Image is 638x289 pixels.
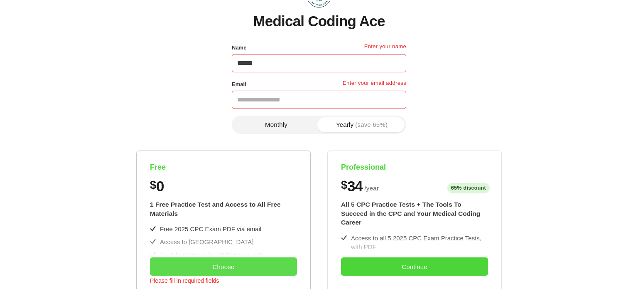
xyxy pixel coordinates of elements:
[341,179,347,192] span: $
[341,163,488,172] h4: Professional
[150,163,297,172] h4: Free
[232,79,246,90] label: Email
[341,200,488,227] div: All 5 CPC Practice Tests + The Tools To Succeed in the CPC and Your Medical Coding Career
[343,79,406,91] p: Enter your email address
[447,183,490,193] span: 65% discount
[355,121,388,128] span: (save 65%)
[232,91,406,109] input: Email
[347,179,362,193] span: 34
[364,42,406,54] p: Enter your name
[150,257,297,276] button: Choose
[232,54,406,72] input: Name
[156,179,164,193] span: 0
[232,42,246,53] label: Name
[253,13,385,30] h1: Medical Coding Ace
[319,117,405,132] button: Yearly(save 65%)
[150,200,297,218] div: 1 Free Practice Test and Access to All Free Materials
[150,179,156,192] span: $
[233,117,319,132] button: Monthly
[160,225,261,233] div: Free 2025 CPC Exam PDF via email
[364,183,379,193] span: / year
[341,257,488,276] button: Continue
